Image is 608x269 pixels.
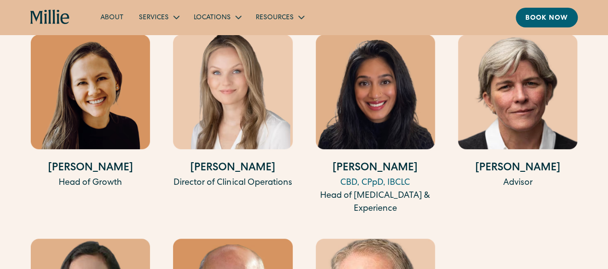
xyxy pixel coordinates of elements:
a: About [93,9,131,25]
h4: [PERSON_NAME] [458,161,577,177]
h4: [PERSON_NAME] [173,161,292,177]
h4: [PERSON_NAME] [31,161,150,177]
div: Head of Growth [31,177,150,190]
div: Head of [MEDICAL_DATA] & Experience [316,190,435,216]
div: Book now [525,13,568,24]
div: CBD, CPpD, IBCLC [316,177,435,190]
div: Advisor [458,177,577,190]
div: Resources [256,13,294,23]
div: Locations [186,9,248,25]
a: home [30,10,70,25]
div: Resources [248,9,311,25]
h4: [PERSON_NAME] [316,161,435,177]
div: Services [139,13,169,23]
div: Services [131,9,186,25]
div: Director of Clinical Operations [173,177,292,190]
div: Locations [194,13,231,23]
a: Book now [516,8,578,27]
